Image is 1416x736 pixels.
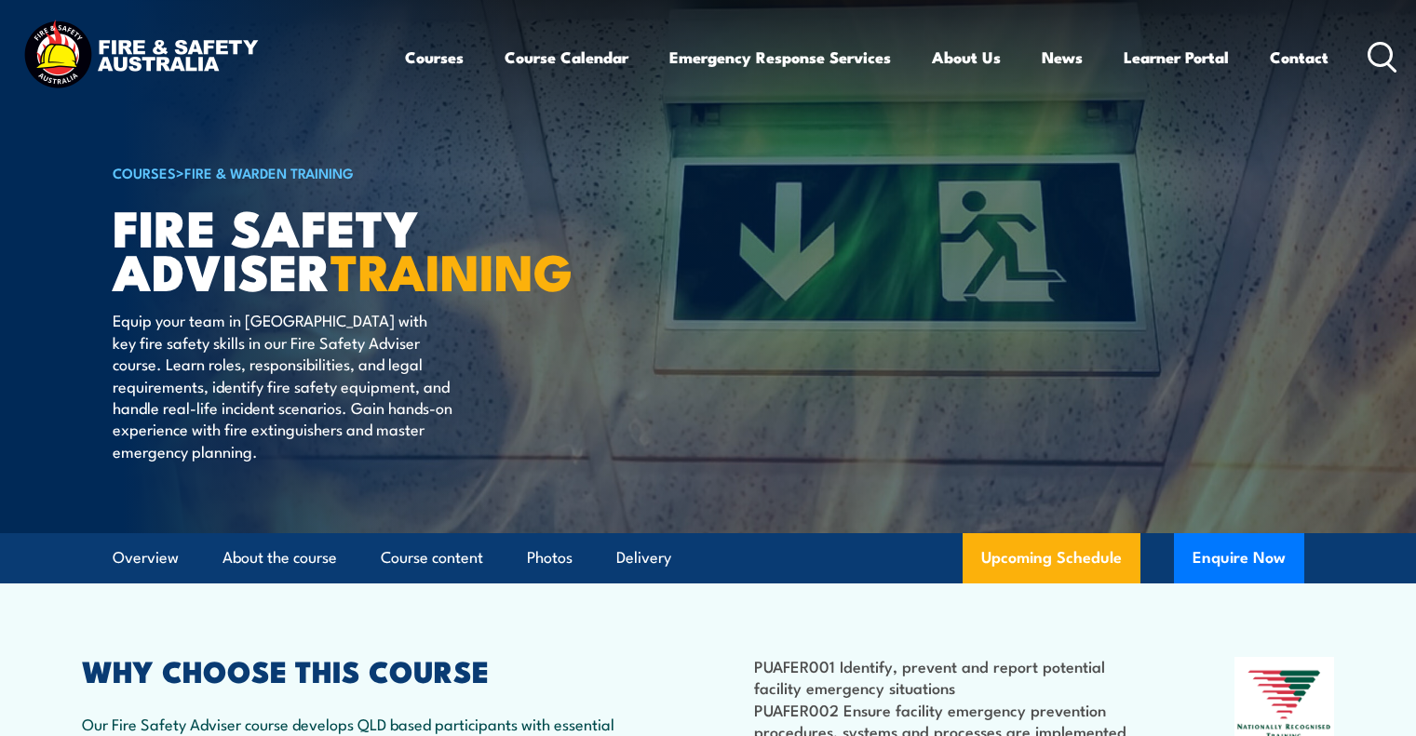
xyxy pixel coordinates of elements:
a: Course content [381,533,483,582]
a: Upcoming Schedule [963,533,1140,583]
a: Overview [113,533,179,582]
a: Fire & Warden Training [184,162,354,182]
a: Photos [527,533,573,582]
h6: > [113,161,573,183]
p: Equip your team in [GEOGRAPHIC_DATA] with key fire safety skills in our Fire Safety Adviser cours... [113,309,452,462]
button: Enquire Now [1174,533,1304,583]
a: About Us [932,33,1001,82]
a: Courses [405,33,464,82]
a: Course Calendar [505,33,628,82]
strong: TRAINING [330,231,573,308]
h1: FIRE SAFETY ADVISER [113,205,573,291]
a: About the course [223,533,337,582]
h2: WHY CHOOSE THIS COURSE [82,657,626,683]
li: PUAFER001 Identify, prevent and report potential facility emergency situations [754,655,1144,699]
a: Learner Portal [1124,33,1229,82]
a: Contact [1270,33,1328,82]
a: Delivery [616,533,671,582]
a: News [1042,33,1083,82]
a: Emergency Response Services [669,33,891,82]
a: COURSES [113,162,176,182]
